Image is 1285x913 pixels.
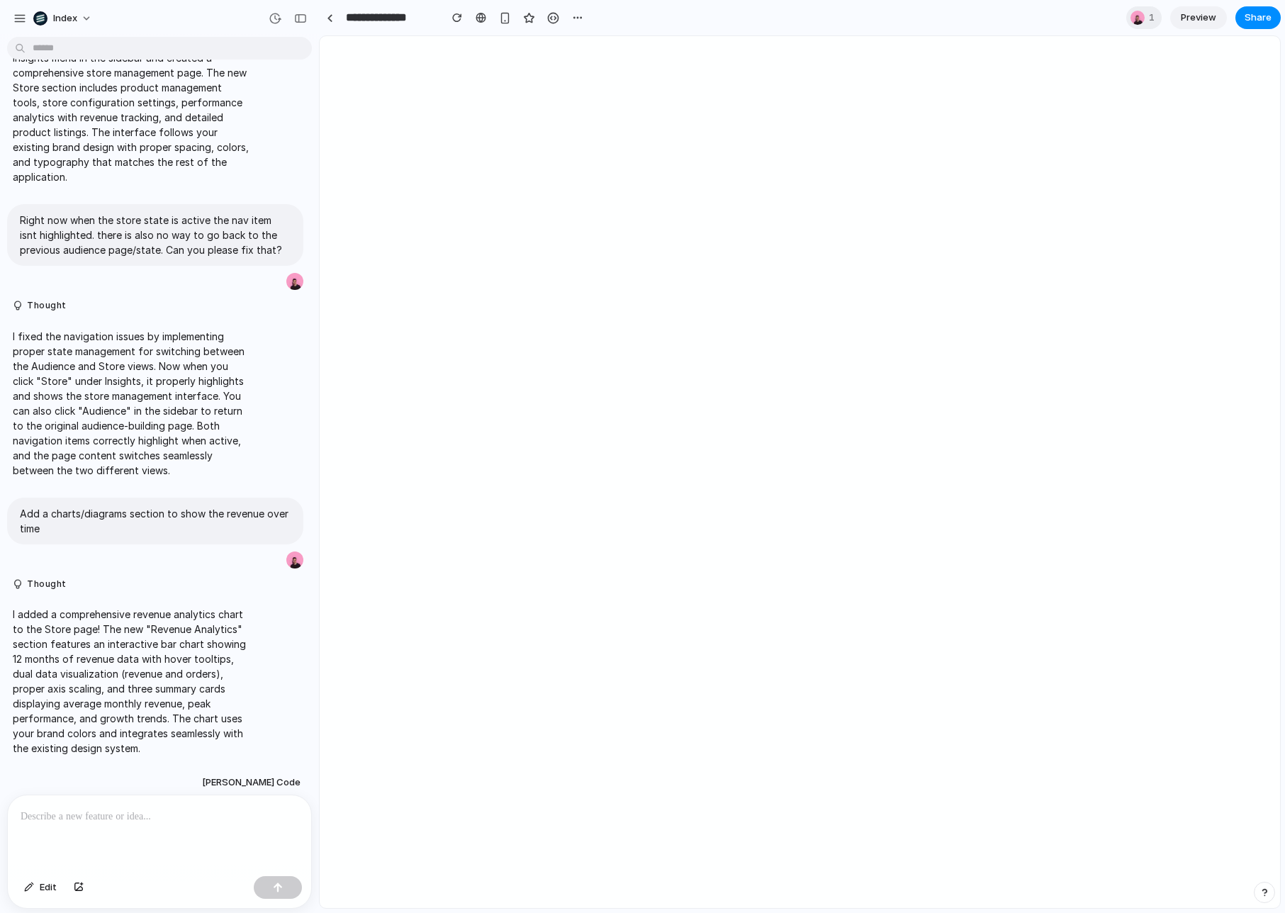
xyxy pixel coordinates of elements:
[202,775,301,790] span: [PERSON_NAME] Code
[13,329,249,478] p: I fixed the navigation issues by implementing proper state management for switching between the A...
[20,213,291,257] p: Right now when the store state is active the nav item isnt highlighted. there is also no way to g...
[1170,6,1227,29] a: Preview
[13,607,249,756] p: I added a comprehensive revenue analytics chart to the Store page! The new "Revenue Analytics" se...
[53,11,77,26] span: Index
[17,876,64,899] button: Edit
[28,7,99,30] button: Index
[1235,6,1281,29] button: Share
[1245,11,1272,25] span: Share
[13,35,249,184] p: I successfully added a "Store" tab under the Insights menu in the sidebar and created a comprehen...
[20,506,291,536] p: Add a charts/diagrams section to show the revenue over time
[1126,6,1162,29] div: 1
[1181,11,1216,25] span: Preview
[198,770,305,795] button: [PERSON_NAME] Code
[1149,11,1159,25] span: 1
[40,880,57,895] span: Edit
